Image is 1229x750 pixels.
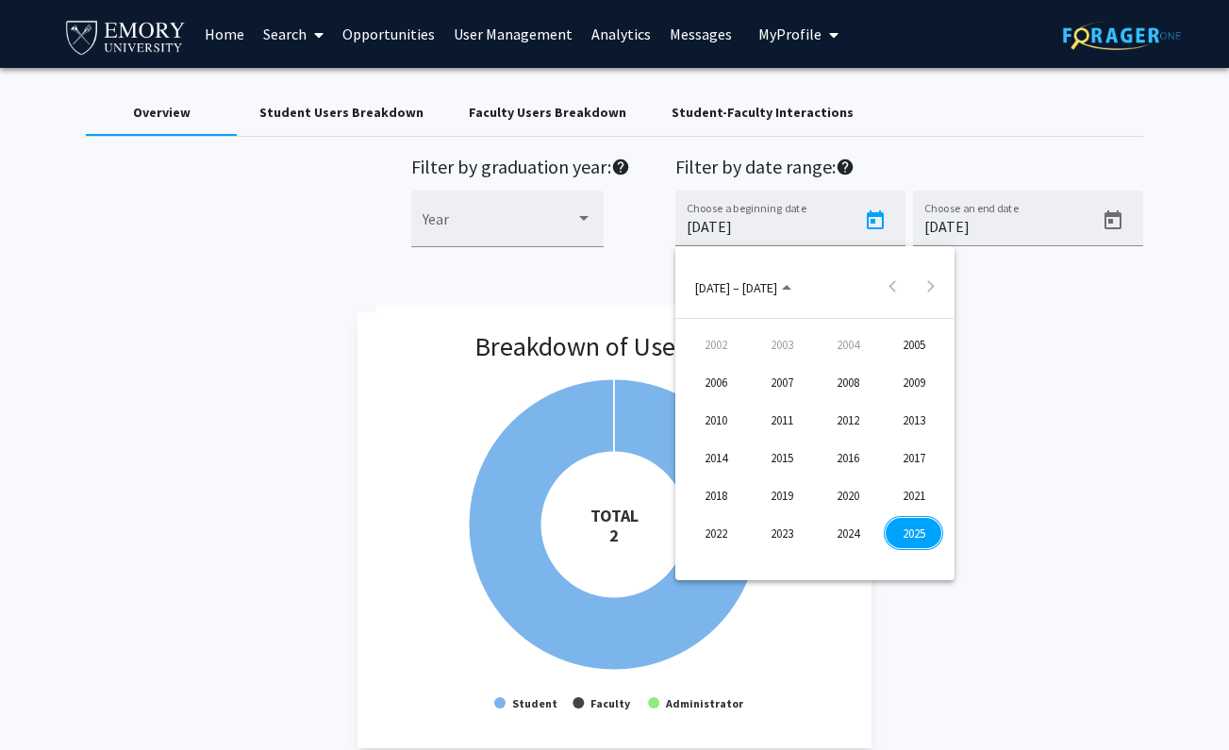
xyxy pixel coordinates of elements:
button: 2018 [683,476,749,514]
div: 2020 [818,478,877,512]
button: 2015 [749,439,815,476]
button: 2014 [683,439,749,476]
button: 2003 [749,325,815,363]
div: 2014 [686,441,745,475]
div: 2006 [686,365,745,399]
button: 2008 [815,363,881,401]
button: 2023 [749,514,815,552]
button: 2021 [881,476,947,514]
button: 2019 [749,476,815,514]
button: 2010 [683,401,749,439]
button: 2004 [815,325,881,363]
div: 2007 [752,365,811,399]
div: 2005 [884,327,943,361]
button: 2024 [815,514,881,552]
div: 2021 [884,478,943,512]
div: 2024 [818,516,877,550]
button: Next 24 years [912,267,950,305]
div: 2002 [686,327,745,361]
div: 2015 [752,441,811,475]
button: 2009 [881,363,947,401]
button: 2002 [683,325,749,363]
div: 2016 [818,441,877,475]
div: 2004 [818,327,877,361]
div: 2003 [752,327,811,361]
div: 2009 [884,365,943,399]
button: 2005 [881,325,947,363]
div: 2011 [752,403,811,437]
div: 2013 [884,403,943,437]
div: 2023 [752,516,811,550]
div: 2008 [818,365,877,399]
div: 2012 [818,403,877,437]
span: [DATE] – [DATE] [695,278,777,295]
button: Previous 24 years [874,267,912,305]
button: 2012 [815,401,881,439]
div: 2019 [752,478,811,512]
div: 2022 [686,516,745,550]
button: 2011 [749,401,815,439]
iframe: Chat [14,665,80,736]
button: 2006 [683,363,749,401]
div: 2010 [686,403,745,437]
button: 2020 [815,476,881,514]
button: 2007 [749,363,815,401]
button: 2013 [881,401,947,439]
button: 2025 [881,514,947,552]
button: 2016 [815,439,881,476]
div: 2025 [884,516,943,550]
button: 2022 [683,514,749,552]
button: Choose date [680,267,806,305]
button: 2017 [881,439,947,476]
div: 2018 [686,478,745,512]
div: 2017 [884,441,943,475]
